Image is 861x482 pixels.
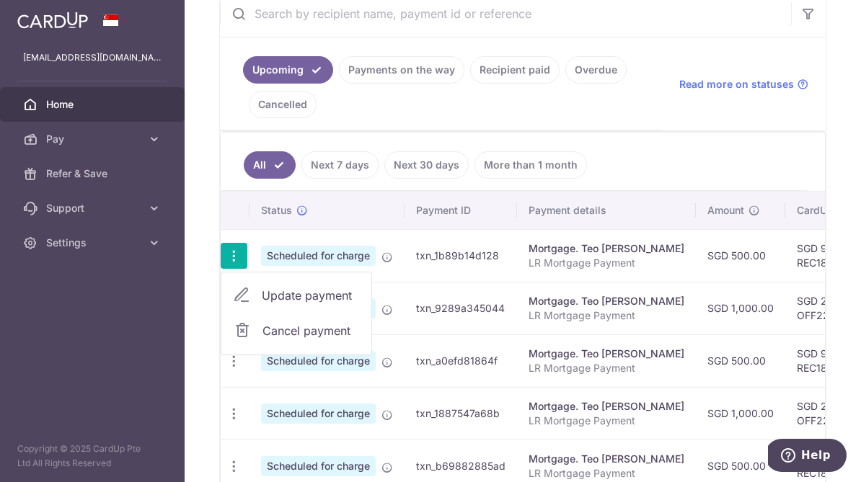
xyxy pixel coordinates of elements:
span: Scheduled for charge [261,351,376,371]
div: Mortgage. Teo [PERSON_NAME] [529,399,684,414]
span: Support [46,201,141,215]
td: SGD 500.00 [696,334,785,387]
span: Scheduled for charge [261,403,376,424]
td: txn_1b89b14d128 [405,229,517,282]
a: More than 1 month [474,151,587,179]
p: LR Mortgage Payment [529,414,684,428]
div: Mortgage. Teo [PERSON_NAME] [529,452,684,466]
a: Next 30 days [384,151,469,179]
a: All [244,151,296,179]
a: Payments on the way [339,56,464,84]
td: txn_9289a345044 [405,282,517,334]
td: txn_1887547a68b [405,387,517,439]
img: CardUp [17,12,88,29]
td: SGD 1,000.00 [696,387,785,439]
a: Recipient paid [470,56,560,84]
span: Pay [46,132,141,146]
div: Mortgage. Teo [PERSON_NAME] [529,294,684,308]
td: SGD 1,000.00 [696,282,785,334]
span: Scheduled for charge [261,246,376,266]
div: Mortgage. Teo [PERSON_NAME] [529,347,684,361]
span: Amount [707,203,744,218]
iframe: Opens a widget where you can find more information [768,439,847,475]
a: Cancelled [249,91,317,118]
th: Payment ID [405,192,517,229]
div: Mortgage. Teo [PERSON_NAME] [529,241,684,256]
p: LR Mortgage Payment [529,466,684,481]
span: Refer & Save [46,166,141,181]
a: Overdue [565,56,627,84]
a: Upcoming [243,56,333,84]
p: LR Mortgage Payment [529,256,684,270]
span: Settings [46,236,141,250]
td: txn_a0efd81864f [405,334,517,387]
td: SGD 500.00 [696,229,785,282]
p: LR Mortgage Payment [529,361,684,375]
p: LR Mortgage Payment [529,308,684,323]
span: Status [261,203,292,218]
span: Read more on statuses [679,77,794,92]
span: Scheduled for charge [261,456,376,476]
span: CardUp fee [797,203,852,218]
span: Home [46,97,141,112]
th: Payment details [517,192,696,229]
a: Next 7 days [301,151,379,179]
p: [EMAIL_ADDRESS][DOMAIN_NAME] [23,50,162,65]
a: Read more on statuses [679,77,808,92]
